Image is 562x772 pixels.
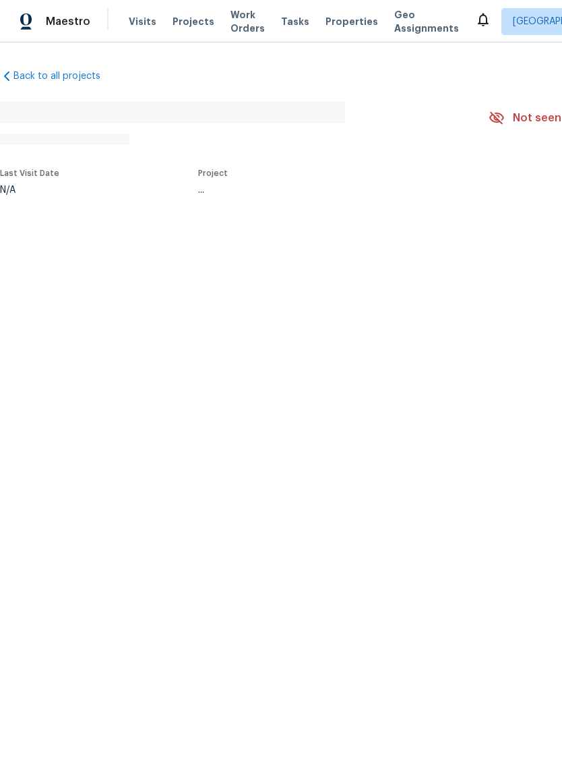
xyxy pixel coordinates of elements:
[46,15,90,28] span: Maestro
[129,15,156,28] span: Visits
[230,8,265,35] span: Work Orders
[173,15,214,28] span: Projects
[394,8,459,35] span: Geo Assignments
[198,185,457,195] div: ...
[281,17,309,26] span: Tasks
[325,15,378,28] span: Properties
[198,169,228,177] span: Project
